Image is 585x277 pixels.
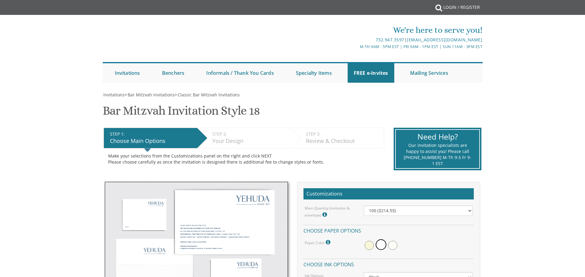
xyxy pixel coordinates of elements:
h2: Customizations [303,188,474,200]
h1: Bar Mitzvah Invitation Style 18 [103,104,260,122]
div: | [229,36,482,43]
span: > [125,92,175,98]
label: Main Quantity (invitation & envelope) [305,206,355,219]
span: > [175,92,240,98]
div: Review & Checkout [306,137,381,145]
div: Need Help? [403,131,471,142]
span: Bar Mitzvah Invitations [128,92,175,98]
div: We're here to serve you! [229,24,482,36]
div: STEP 1: [110,131,194,137]
a: Mailing Services [404,63,454,83]
label: Paper Color [305,238,332,246]
a: [EMAIL_ADDRESS][DOMAIN_NAME] [407,37,482,43]
a: Informals / Thank You Cards [200,63,280,83]
div: STEP 3: [306,131,381,137]
a: Classic Bar Mitzvah Invitations [177,92,240,98]
div: Make your selections from the Customizations panel on the right and click NEXT Please choose care... [108,153,380,165]
h4: Choose paper options [303,225,474,235]
a: Specialty Items [290,63,338,83]
div: M-Th 9am - 5pm EST | Fri 9am - 1pm EST | Sun 11am - 3pm EST [229,43,482,50]
a: Bar Mitzvah Invitations [127,92,175,98]
a: Invitations [103,92,125,98]
a: Benchers [156,63,191,83]
div: Choose Main Options [110,137,194,145]
a: Invitations [109,63,146,83]
h4: Choose ink options [303,258,474,269]
div: Your Design [212,137,288,145]
div: STEP 2: [212,131,288,137]
div: Our invitation specialists are happy to assist you! Please call [PHONE_NUMBER] M-Th 9-5 Fr 9-1 EST [403,142,471,167]
a: FREE e-Invites [348,63,394,83]
a: 732.947.3597 [376,37,404,43]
